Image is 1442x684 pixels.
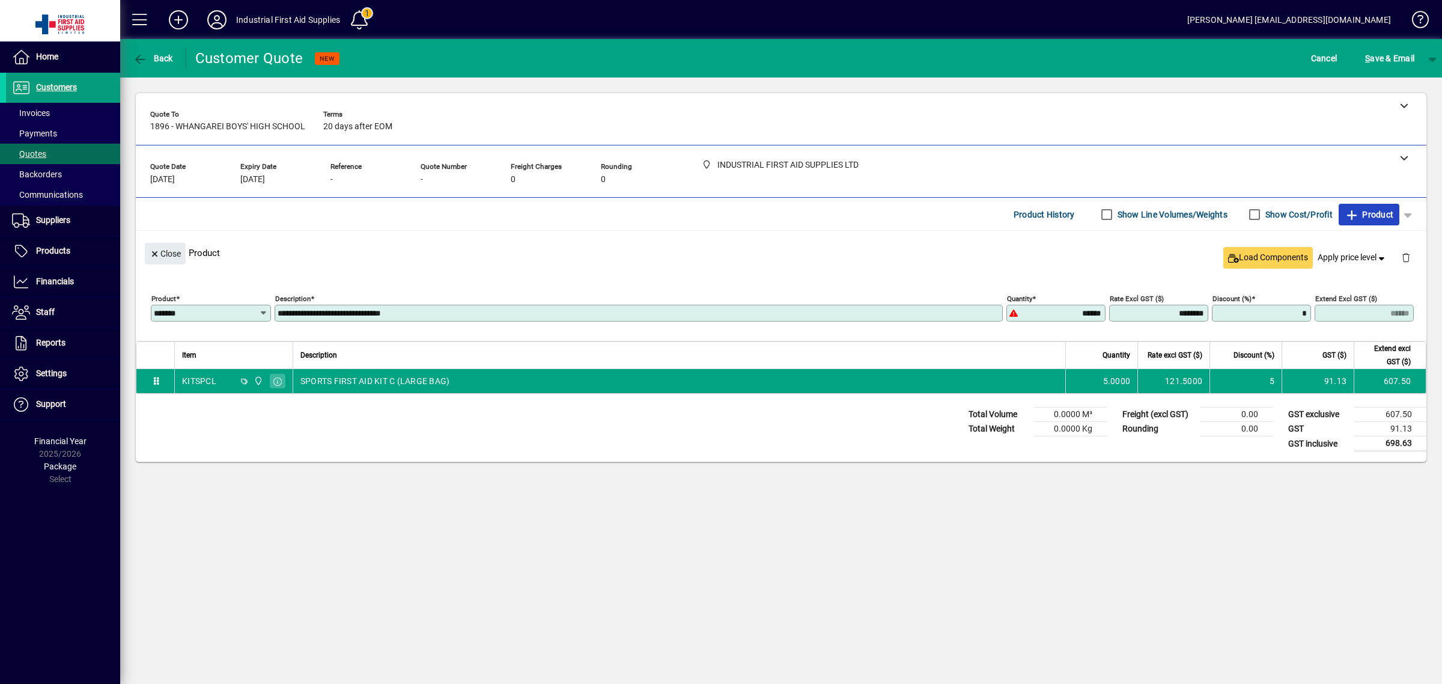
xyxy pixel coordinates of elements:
a: Quotes [6,144,120,164]
label: Show Line Volumes/Weights [1115,209,1228,221]
span: Payments [12,129,57,138]
a: Invoices [6,103,120,123]
span: Description [300,349,337,362]
span: Close [150,244,181,264]
span: Extend excl GST ($) [1361,342,1411,368]
button: Profile [198,9,236,31]
span: 1896 - WHANGAREI BOYS' HIGH SCHOOL [150,122,305,132]
mat-label: Rate excl GST ($) [1110,295,1164,303]
button: Delete [1392,243,1420,272]
td: Total Weight [963,422,1035,436]
a: Reports [6,328,120,358]
td: 607.50 [1354,408,1426,422]
span: Settings [36,368,67,378]
td: 698.63 [1354,436,1426,451]
span: Quotes [12,149,46,159]
td: 607.50 [1354,369,1426,393]
span: Discount (%) [1234,349,1274,362]
span: - [330,175,333,185]
td: GST inclusive [1282,436,1354,451]
mat-label: Quantity [1007,295,1032,303]
span: Communications [12,190,83,200]
span: Back [133,53,173,63]
span: S [1365,53,1370,63]
button: Product [1339,204,1399,225]
td: GST [1282,422,1354,436]
mat-label: Product [151,295,176,303]
a: Support [6,389,120,420]
span: Item [182,349,196,362]
mat-label: Description [275,295,311,303]
app-page-header-button: Delete [1392,252,1420,263]
mat-label: Extend excl GST ($) [1315,295,1377,303]
span: Backorders [12,169,62,179]
td: Freight (excl GST) [1116,408,1200,422]
button: Cancel [1308,47,1340,69]
td: GST exclusive [1282,408,1354,422]
span: ave & Email [1365,49,1414,68]
span: Rate excl GST ($) [1148,349,1202,362]
span: Apply price level [1318,251,1387,264]
div: Product [136,231,1426,275]
label: Show Cost/Profit [1263,209,1333,221]
span: Invoices [12,108,50,118]
span: Product [1345,205,1393,224]
span: 0 [511,175,516,185]
span: Support [36,399,66,409]
span: Package [44,462,76,471]
a: Staff [6,298,120,328]
span: 5.0000 [1103,375,1131,387]
span: Financial Year [34,436,87,446]
a: Home [6,42,120,72]
span: [DATE] [150,175,175,185]
td: 0.00 [1200,422,1273,436]
span: Reports [36,338,65,347]
td: 0.00 [1200,408,1273,422]
div: Customer Quote [195,49,303,68]
a: Financials [6,267,120,297]
span: Home [36,52,58,61]
span: SPORTS FIRST AID KIT C (LARGE BAG) [300,375,450,387]
a: Backorders [6,164,120,185]
td: Total Volume [963,408,1035,422]
span: Product History [1014,205,1075,224]
span: Products [36,246,70,255]
span: 20 days after EOM [323,122,392,132]
span: Financials [36,276,74,286]
td: 0.0000 Kg [1035,422,1107,436]
span: Suppliers [36,215,70,225]
span: 0 [601,175,606,185]
button: Product History [1009,204,1080,225]
span: Staff [36,307,55,317]
div: 121.5000 [1145,375,1202,387]
button: Load Components [1223,247,1313,269]
td: 5 [1209,369,1282,393]
a: Knowledge Base [1403,2,1427,41]
span: GST ($) [1322,349,1346,362]
a: Communications [6,185,120,205]
div: Industrial First Aid Supplies [236,10,340,29]
span: Quantity [1103,349,1130,362]
button: Close [145,243,186,264]
div: [PERSON_NAME] [EMAIL_ADDRESS][DOMAIN_NAME] [1187,10,1391,29]
a: Products [6,236,120,266]
span: Cancel [1311,49,1337,68]
span: NEW [320,55,335,63]
td: 91.13 [1282,369,1354,393]
td: 0.0000 M³ [1035,408,1107,422]
a: Suppliers [6,206,120,236]
mat-label: Discount (%) [1212,295,1252,303]
td: 91.13 [1354,422,1426,436]
div: KITSPCL [182,375,216,387]
app-page-header-button: Back [120,47,186,69]
button: Apply price level [1313,247,1392,269]
button: Back [130,47,176,69]
span: Customers [36,82,77,92]
span: [DATE] [240,175,265,185]
span: Load Components [1228,251,1308,264]
app-page-header-button: Close [142,248,189,258]
span: - [421,175,423,185]
td: Rounding [1116,422,1200,436]
a: Payments [6,123,120,144]
span: INDUSTRIAL FIRST AID SUPPLIES LTD [251,374,264,388]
